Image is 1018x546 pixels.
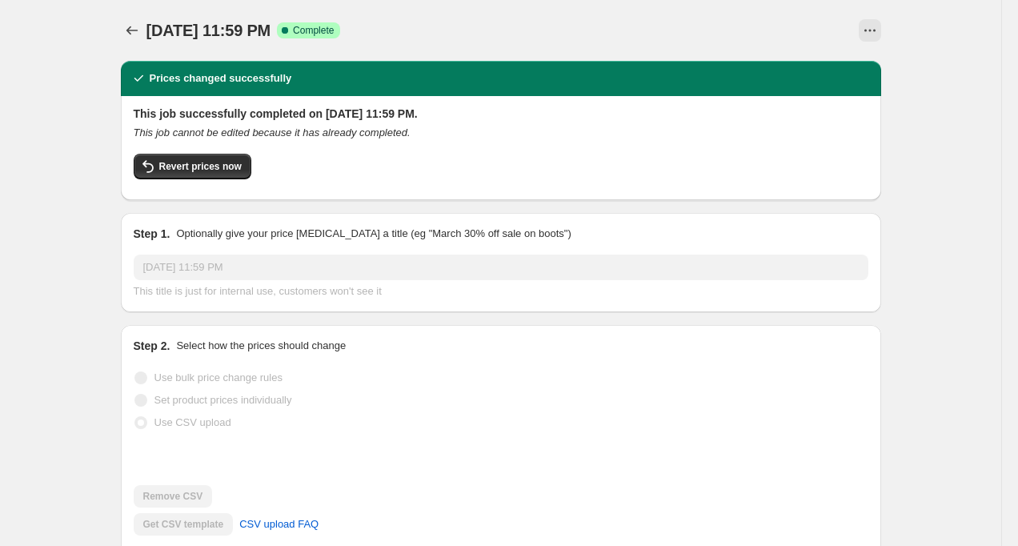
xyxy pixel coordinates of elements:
h2: This job successfully completed on [DATE] 11:59 PM. [134,106,868,122]
h2: Prices changed successfully [150,70,292,86]
button: View actions for Oct 12, 11:59 PM [859,19,881,42]
span: Use CSV upload [154,416,231,428]
span: Use bulk price change rules [154,371,283,383]
a: CSV upload FAQ [230,512,328,537]
span: This title is just for internal use, customers won't see it [134,285,382,297]
p: Optionally give your price [MEDICAL_DATA] a title (eg "March 30% off sale on boots") [176,226,571,242]
button: Price change jobs [121,19,143,42]
button: Revert prices now [134,154,251,179]
span: [DATE] 11:59 PM [146,22,271,39]
h2: Step 2. [134,338,170,354]
span: Complete [293,24,334,37]
input: 30% off holiday sale [134,255,868,280]
span: Revert prices now [159,160,242,173]
span: CSV upload FAQ [239,516,319,532]
p: Select how the prices should change [176,338,346,354]
h2: Step 1. [134,226,170,242]
span: Set product prices individually [154,394,292,406]
i: This job cannot be edited because it has already completed. [134,126,411,139]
